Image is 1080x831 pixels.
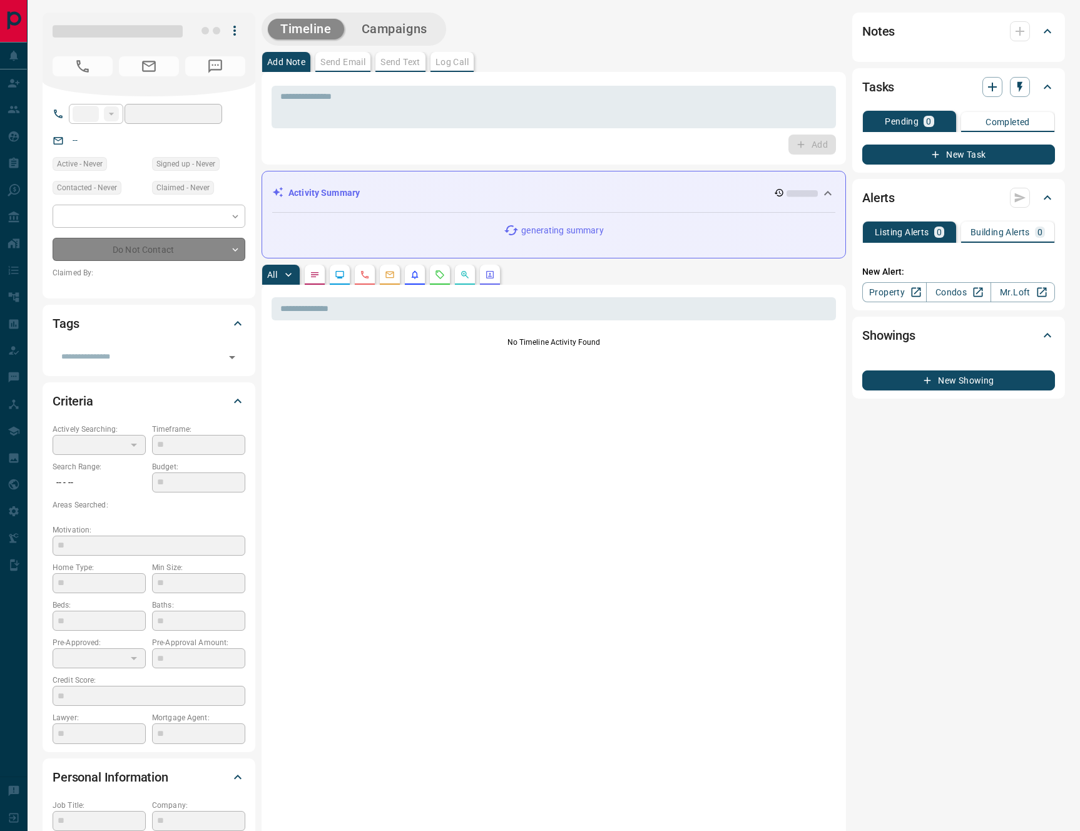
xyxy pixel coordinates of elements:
[53,56,113,76] span: No Number
[268,19,344,39] button: Timeline
[310,270,320,280] svg: Notes
[53,762,245,792] div: Personal Information
[862,282,927,302] a: Property
[267,270,277,279] p: All
[926,282,991,302] a: Condos
[152,712,245,723] p: Mortgage Agent:
[53,391,93,411] h2: Criteria
[53,472,146,493] p: -- - --
[991,282,1055,302] a: Mr.Loft
[152,599,245,611] p: Baths:
[185,56,245,76] span: No Number
[862,21,895,41] h2: Notes
[53,267,245,278] p: Claimed By:
[53,800,146,811] p: Job Title:
[335,270,345,280] svg: Lead Browsing Activity
[53,238,245,261] div: Do Not Contact
[385,270,395,280] svg: Emails
[152,461,245,472] p: Budget:
[272,337,836,348] p: No Timeline Activity Found
[460,270,470,280] svg: Opportunities
[119,56,179,76] span: No Email
[223,349,241,366] button: Open
[53,308,245,339] div: Tags
[53,461,146,472] p: Search Range:
[986,118,1030,126] p: Completed
[885,117,919,126] p: Pending
[53,767,168,787] h2: Personal Information
[862,370,1055,390] button: New Showing
[485,270,495,280] svg: Agent Actions
[53,637,146,648] p: Pre-Approved:
[360,270,370,280] svg: Calls
[73,135,78,145] a: --
[53,386,245,416] div: Criteria
[862,320,1055,350] div: Showings
[970,228,1030,237] p: Building Alerts
[521,224,603,237] p: generating summary
[152,637,245,648] p: Pre-Approval Amount:
[53,524,245,536] p: Motivation:
[53,675,245,686] p: Credit Score:
[156,158,215,170] span: Signed up - Never
[862,183,1055,213] div: Alerts
[862,145,1055,165] button: New Task
[57,181,117,194] span: Contacted - Never
[862,72,1055,102] div: Tasks
[862,325,915,345] h2: Showings
[937,228,942,237] p: 0
[862,188,895,208] h2: Alerts
[267,58,305,66] p: Add Note
[57,158,103,170] span: Active - Never
[435,270,445,280] svg: Requests
[53,314,79,334] h2: Tags
[152,424,245,435] p: Timeframe:
[288,186,360,200] p: Activity Summary
[410,270,420,280] svg: Listing Alerts
[152,562,245,573] p: Min Size:
[862,77,894,97] h2: Tasks
[156,181,210,194] span: Claimed - Never
[862,16,1055,46] div: Notes
[862,265,1055,278] p: New Alert:
[875,228,929,237] p: Listing Alerts
[53,712,146,723] p: Lawyer:
[53,599,146,611] p: Beds:
[1037,228,1042,237] p: 0
[53,562,146,573] p: Home Type:
[53,424,146,435] p: Actively Searching:
[272,181,835,205] div: Activity Summary
[926,117,931,126] p: 0
[152,800,245,811] p: Company:
[53,499,245,511] p: Areas Searched:
[349,19,440,39] button: Campaigns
